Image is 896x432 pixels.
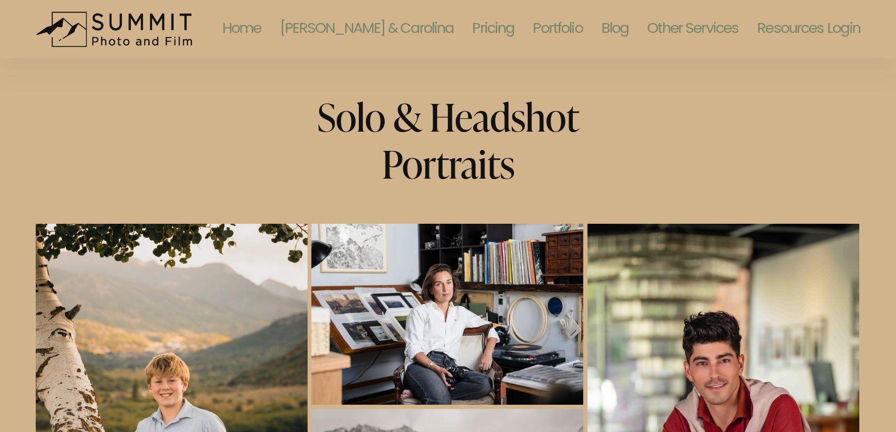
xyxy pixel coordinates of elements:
img: Summit Photo and Film [36,11,198,47]
a: Home [222,5,262,54]
span: Other Services [647,6,738,53]
a: [PERSON_NAME] & Carolina [280,5,453,54]
a: Pricing [472,5,514,54]
a: Blog [602,5,629,54]
a: Login [827,6,860,53]
a: folder dropdown [647,5,738,54]
a: Portfolio [533,5,582,54]
img: _7R58555.jpg [311,224,583,405]
span: Resources [757,6,824,53]
a: folder dropdown [757,5,824,54]
h1: Solo & Headshot Portraits [278,93,618,187]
